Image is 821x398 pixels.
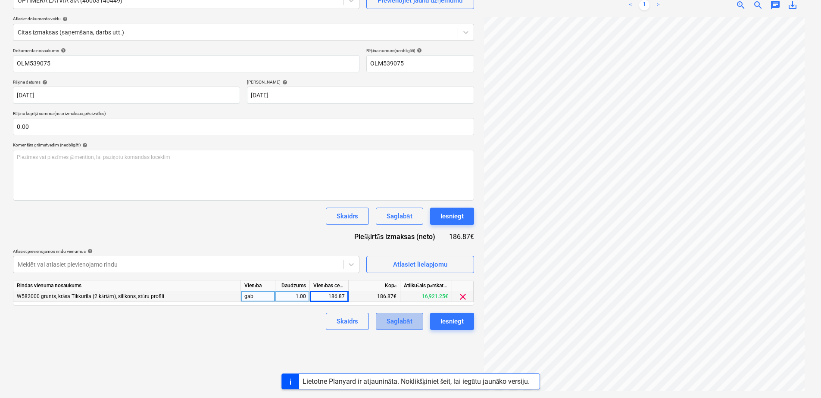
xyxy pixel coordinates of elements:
[400,280,452,291] div: Atlikušais pārskatītais budžets
[13,87,240,104] input: Rēķina datums nav norādīts
[349,291,400,302] div: 186.87€
[337,316,358,327] div: Skaidrs
[281,80,287,85] span: help
[13,142,474,148] div: Komentārs grāmatvedim (neobligāti)
[430,313,474,330] button: Iesniegt
[313,291,345,302] div: 186.87
[310,280,349,291] div: Vienības cena
[415,48,422,53] span: help
[13,55,359,72] input: Dokumenta nosaukums
[440,316,464,327] div: Iesniegt
[17,293,164,299] span: W582000 grunts, krāsa Tikkurila (2 kārtām), silikons, stūru profili
[241,291,275,302] div: gab
[440,211,464,222] div: Iesniegt
[347,232,449,242] div: Piešķirtās izmaksas (neto)
[275,280,310,291] div: Daudzums
[303,377,530,386] div: Lietotne Planyard ir atjaunināta. Noklikšķiniet šeit, lai iegūtu jaunāko versiju.
[337,211,358,222] div: Skaidrs
[279,291,306,302] div: 1.00
[366,256,474,273] button: Atlasiet lielapjomu
[326,313,369,330] button: Skaidrs
[387,316,412,327] div: Saglabāt
[393,259,447,270] div: Atlasiet lielapjomu
[13,48,359,53] div: Dokumenta nosaukums
[376,313,423,330] button: Saglabāt
[458,292,468,302] span: clear
[13,111,474,118] p: Rēķina kopējā summa (neto izmaksas, pēc izvēles)
[241,280,275,291] div: Vienība
[326,208,369,225] button: Skaidrs
[13,16,474,22] div: Atlasiet dokumenta veidu
[366,48,474,53] div: Rēķina numurs (neobligāti)
[247,87,474,104] input: Izpildes datums nav norādīts
[86,249,93,254] span: help
[13,79,240,85] div: Rēķina datums
[13,280,241,291] div: Rindas vienuma nosaukums
[41,80,47,85] span: help
[81,143,87,148] span: help
[376,208,423,225] button: Saglabāt
[430,208,474,225] button: Iesniegt
[387,211,412,222] div: Saglabāt
[59,48,66,53] span: help
[349,280,400,291] div: Kopā
[400,291,452,302] div: 16,921.25€
[366,55,474,72] input: Rēķina numurs
[247,79,474,85] div: [PERSON_NAME]
[13,249,359,254] div: Atlasiet pievienojamos rindu vienumus
[61,16,68,22] span: help
[778,357,821,398] iframe: Chat Widget
[13,118,474,135] input: Rēķina kopējā summa (neto izmaksas, pēc izvēles)
[449,232,474,242] div: 186.87€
